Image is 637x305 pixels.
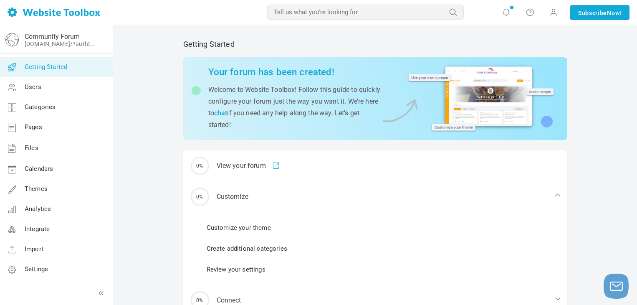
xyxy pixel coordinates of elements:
[208,84,381,131] p: Welcome to Website Toolbox! Follow this guide to quickly configure your forum just the way you wa...
[25,103,56,111] span: Categories
[207,244,287,253] a: Create additional categories
[607,8,622,18] span: Now!
[183,150,567,181] div: View your forum
[25,185,48,193] span: Themes
[183,40,567,49] h2: Getting Started
[570,5,629,20] a: SubscribeNow!
[25,63,67,71] span: Getting Started
[25,33,80,41] a: Community Forum
[25,225,50,233] span: Integrate
[25,144,38,152] span: Files
[208,66,381,78] h2: Your forum has been created!
[191,188,209,206] span: 0%
[604,274,629,299] button: Launch chat
[207,265,265,274] a: Review your settings
[25,165,53,173] span: Calendars
[183,150,567,181] a: 0% View your forum
[25,265,48,273] span: Settings
[5,33,19,46] img: globe-icon.png
[25,245,43,253] span: Import
[183,181,567,212] div: Customize
[191,157,209,175] span: 0%
[214,109,227,117] a: chat
[25,205,51,213] span: Analytics
[25,41,97,47] a: [DOMAIN_NAME]/?authtoken=20e8a2512a87c03290a9f5f1a7c3e0f8&rememberMe=1
[25,123,42,131] span: Pages
[207,223,271,232] a: Customize your theme
[25,83,41,91] span: Users
[267,5,464,20] input: Tell us what you're looking for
